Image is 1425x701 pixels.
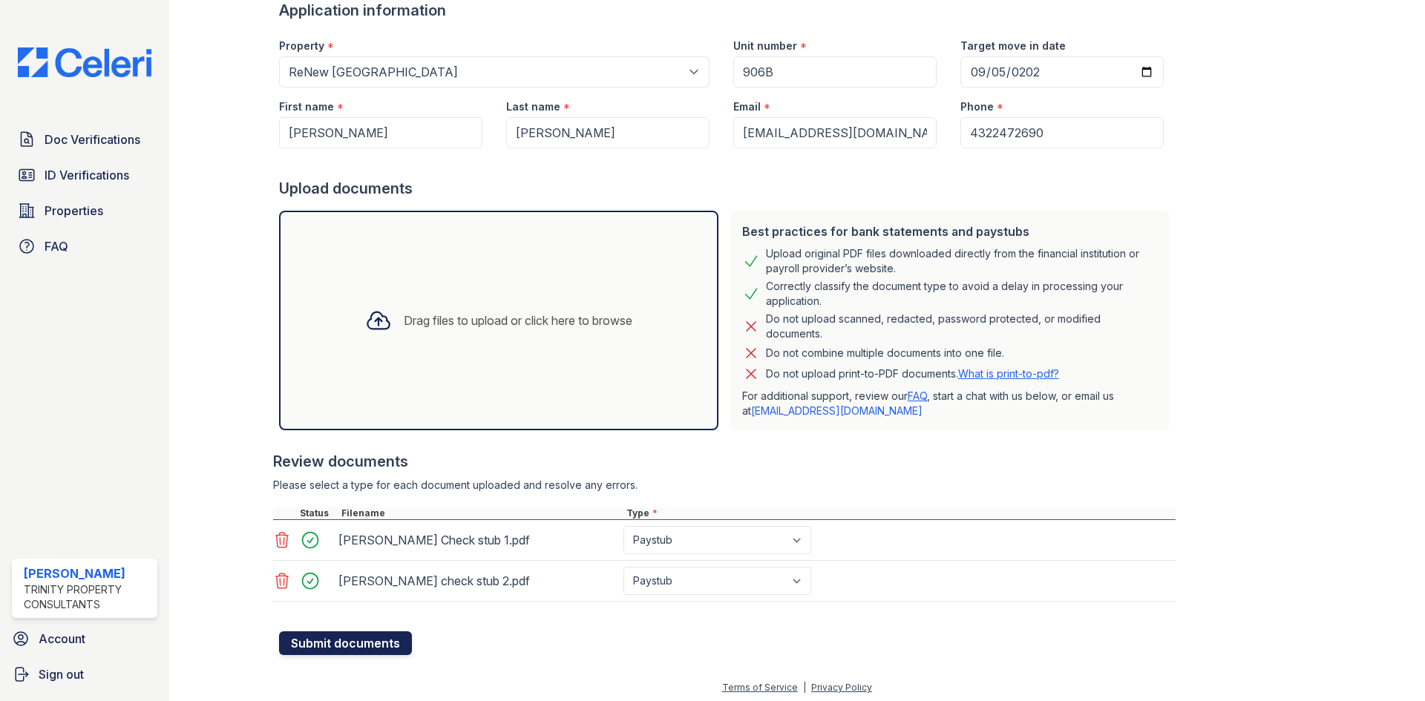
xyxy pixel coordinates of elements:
[6,624,163,654] a: Account
[45,237,68,255] span: FAQ
[766,246,1158,276] div: Upload original PDF files downloaded directly from the financial institution or payroll provider’...
[12,231,157,261] a: FAQ
[733,39,797,53] label: Unit number
[279,39,324,53] label: Property
[45,202,103,220] span: Properties
[39,630,85,648] span: Account
[39,665,84,683] span: Sign out
[273,478,1176,493] div: Please select a type for each document uploaded and resolve any errors.
[45,166,129,184] span: ID Verifications
[12,196,157,226] a: Properties
[12,160,157,190] a: ID Verifications
[24,582,151,612] div: Trinity Property Consultants
[338,528,617,552] div: [PERSON_NAME] Check stub 1.pdf
[45,131,140,148] span: Doc Verifications
[958,367,1059,380] a: What is print-to-pdf?
[742,223,1158,240] div: Best practices for bank statements and paystubs
[908,389,927,402] a: FAQ
[766,366,1059,381] p: Do not upload print-to-PDF documents.
[742,389,1158,418] p: For additional support, review our , start a chat with us below, or email us at
[766,344,1004,362] div: Do not combine multiple documents into one file.
[12,125,157,154] a: Doc Verifications
[506,99,560,114] label: Last name
[404,312,632,329] div: Drag files to upload or click here to browse
[811,682,872,693] a: Privacy Policy
[6,47,163,77] img: CE_Logo_Blue-a8612792a0a2168367f1c8372b55b34899dd931a85d93a1a3d3e32e68fde9ad4.png
[733,99,761,114] label: Email
[273,451,1176,472] div: Review documents
[960,39,1066,53] label: Target move in date
[623,507,1176,519] div: Type
[279,631,412,655] button: Submit documents
[279,178,1176,199] div: Upload documents
[24,565,151,582] div: [PERSON_NAME]
[803,682,806,693] div: |
[338,569,617,593] div: [PERSON_NAME] check stub 2.pdf
[766,312,1158,341] div: Do not upload scanned, redacted, password protected, or modified documents.
[279,99,334,114] label: First name
[960,99,994,114] label: Phone
[338,507,623,519] div: Filename
[722,682,798,693] a: Terms of Service
[297,507,338,519] div: Status
[766,279,1158,309] div: Correctly classify the document type to avoid a delay in processing your application.
[751,404,923,417] a: [EMAIL_ADDRESS][DOMAIN_NAME]
[6,659,163,689] a: Sign out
